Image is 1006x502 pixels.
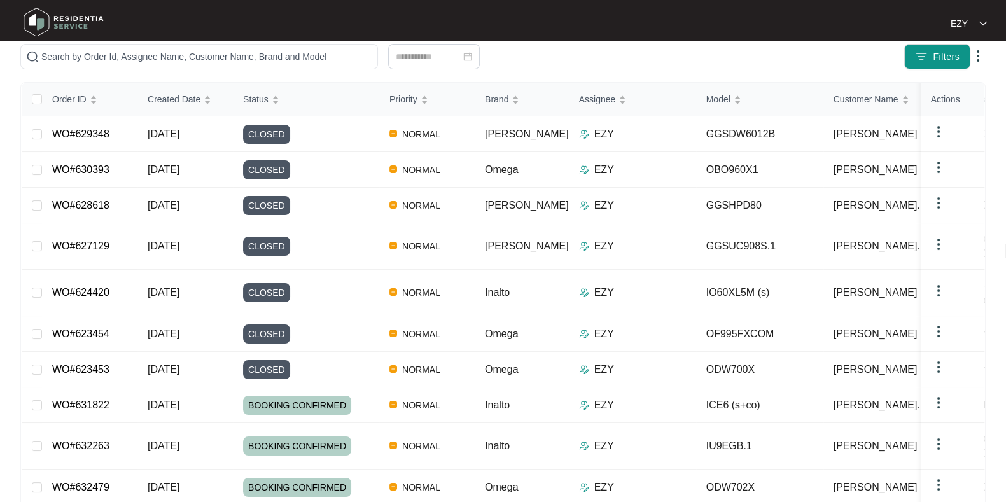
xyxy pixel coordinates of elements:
img: Assigner Icon [579,200,589,211]
span: [DATE] [148,400,179,410]
img: Vercel Logo [389,330,397,337]
a: WO#629348 [52,129,109,139]
th: Assignee [569,83,696,116]
span: [PERSON_NAME] [834,326,918,342]
span: [PERSON_NAME]... [834,198,926,213]
td: GGSDW6012B [696,116,823,152]
span: Brand [485,92,508,106]
span: NORMAL [397,285,445,300]
span: [DATE] [148,440,179,451]
th: Created Date [137,83,233,116]
img: dropdown arrow [979,20,987,27]
img: Assigner Icon [579,241,589,251]
img: dropdown arrow [970,48,986,64]
span: Order ID [52,92,87,106]
p: EZY [951,17,968,30]
span: [PERSON_NAME]... [834,239,926,254]
a: WO#623453 [52,364,109,375]
span: NORMAL [397,480,445,495]
span: CLOSED [243,160,290,179]
span: [DATE] [148,164,179,175]
p: EZY [594,438,614,454]
img: Assigner Icon [579,400,589,410]
img: search-icon [26,50,39,63]
p: EZY [594,127,614,142]
span: NORMAL [397,239,445,254]
a: WO#624420 [52,287,109,298]
img: Vercel Logo [389,165,397,173]
p: EZY [594,198,614,213]
span: Filters [933,50,960,64]
a: WO#628618 [52,200,109,211]
span: [DATE] [148,241,179,251]
span: CLOSED [243,283,290,302]
a: WO#623454 [52,328,109,339]
a: WO#632263 [52,440,109,451]
span: Omega [485,328,518,339]
img: Vercel Logo [389,130,397,137]
span: [DATE] [148,482,179,492]
p: EZY [594,362,614,377]
span: Inalto [485,400,510,410]
p: EZY [594,398,614,413]
span: [PERSON_NAME] [485,241,569,251]
th: Actions [921,83,984,116]
img: dropdown arrow [931,436,946,452]
span: Status [243,92,269,106]
img: dropdown arrow [931,237,946,252]
a: WO#631822 [52,400,109,410]
p: EZY [594,480,614,495]
td: GGSUC908S.1 [696,223,823,270]
span: Customer Name [834,92,898,106]
span: CLOSED [243,196,290,215]
span: Created Date [148,92,200,106]
span: BOOKING CONFIRMED [243,396,351,415]
span: [PERSON_NAME] [834,285,918,300]
img: Vercel Logo [389,401,397,408]
span: [PERSON_NAME] [485,200,569,211]
span: [PERSON_NAME] [834,480,918,495]
a: WO#627129 [52,241,109,251]
span: CLOSED [243,324,290,344]
span: NORMAL [397,127,445,142]
th: Order ID [42,83,137,116]
span: BOOKING CONFIRMED [243,436,351,456]
span: [DATE] [148,200,179,211]
th: Brand [475,83,569,116]
p: EZY [594,285,614,300]
span: [PERSON_NAME] [834,127,918,142]
img: Vercel Logo [389,201,397,209]
td: ICE6 (s+co) [696,387,823,423]
img: dropdown arrow [931,160,946,175]
img: dropdown arrow [931,359,946,375]
span: NORMAL [397,326,445,342]
a: WO#630393 [52,164,109,175]
img: Assigner Icon [579,482,589,492]
img: filter icon [915,50,928,63]
td: IO60XL5M (s) [696,270,823,316]
img: dropdown arrow [931,195,946,211]
img: Vercel Logo [389,442,397,449]
th: Status [233,83,379,116]
img: residentia service logo [19,3,108,41]
input: Search by Order Id, Assignee Name, Customer Name, Brand and Model [41,50,372,64]
img: dropdown arrow [931,324,946,339]
span: Omega [485,164,518,175]
button: filter iconFilters [904,44,970,69]
img: Assigner Icon [579,288,589,298]
th: Model [696,83,823,116]
img: dropdown arrow [931,477,946,492]
span: NORMAL [397,362,445,377]
img: Assigner Icon [579,365,589,375]
img: Vercel Logo [389,365,397,373]
img: Vercel Logo [389,483,397,491]
p: EZY [594,162,614,178]
span: [DATE] [148,364,179,375]
td: GGSHPD80 [696,188,823,223]
th: Customer Name [823,83,951,116]
span: [DATE] [148,328,179,339]
img: Vercel Logo [389,288,397,296]
span: CLOSED [243,125,290,144]
span: Assignee [579,92,616,106]
span: BOOKING CONFIRMED [243,478,351,497]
